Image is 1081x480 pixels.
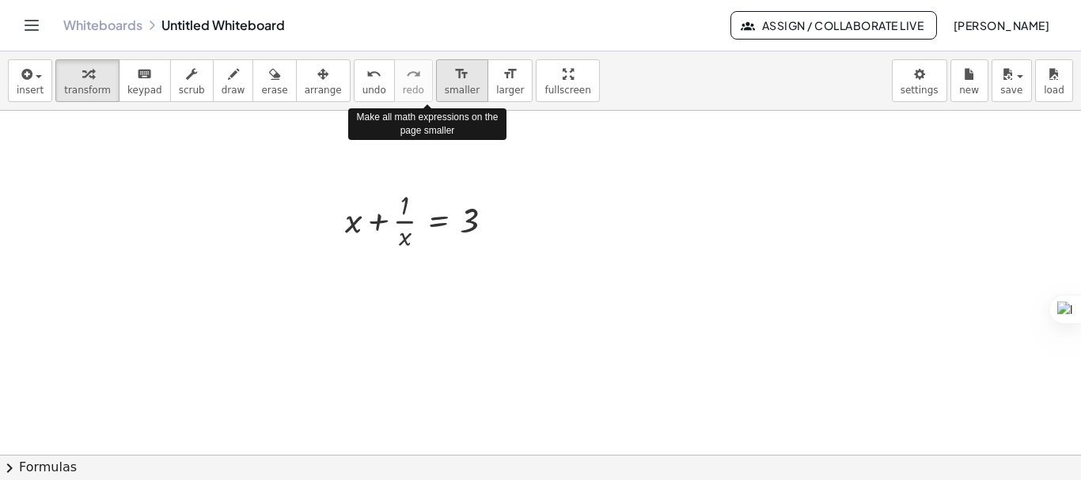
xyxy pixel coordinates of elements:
button: fullscreen [536,59,599,102]
button: transform [55,59,119,102]
i: format_size [503,65,518,84]
div: Make all math expressions on the page smaller [348,108,506,140]
button: insert [8,59,52,102]
button: keyboardkeypad [119,59,171,102]
span: transform [64,85,111,96]
button: new [950,59,988,102]
button: Toggle navigation [19,13,44,38]
span: erase [261,85,287,96]
span: settings [901,85,939,96]
i: redo [406,65,421,84]
button: save [992,59,1032,102]
button: undoundo [354,59,395,102]
span: load [1044,85,1064,96]
i: undo [366,65,381,84]
button: Assign / Collaborate Live [730,11,937,40]
span: keypad [127,85,162,96]
span: arrange [305,85,342,96]
span: undo [362,85,386,96]
button: draw [213,59,254,102]
button: erase [252,59,296,102]
button: redoredo [394,59,433,102]
button: format_sizelarger [487,59,533,102]
span: fullscreen [544,85,590,96]
span: smaller [445,85,480,96]
span: new [959,85,979,96]
span: save [1000,85,1022,96]
button: scrub [170,59,214,102]
i: keyboard [137,65,152,84]
span: redo [403,85,424,96]
i: format_size [454,65,469,84]
button: [PERSON_NAME] [940,11,1062,40]
span: scrub [179,85,205,96]
button: arrange [296,59,351,102]
span: larger [496,85,524,96]
span: draw [222,85,245,96]
span: [PERSON_NAME] [953,18,1049,32]
button: load [1035,59,1073,102]
button: format_sizesmaller [436,59,488,102]
span: insert [17,85,44,96]
span: Assign / Collaborate Live [744,18,924,32]
a: Whiteboards [63,17,142,33]
button: settings [892,59,947,102]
